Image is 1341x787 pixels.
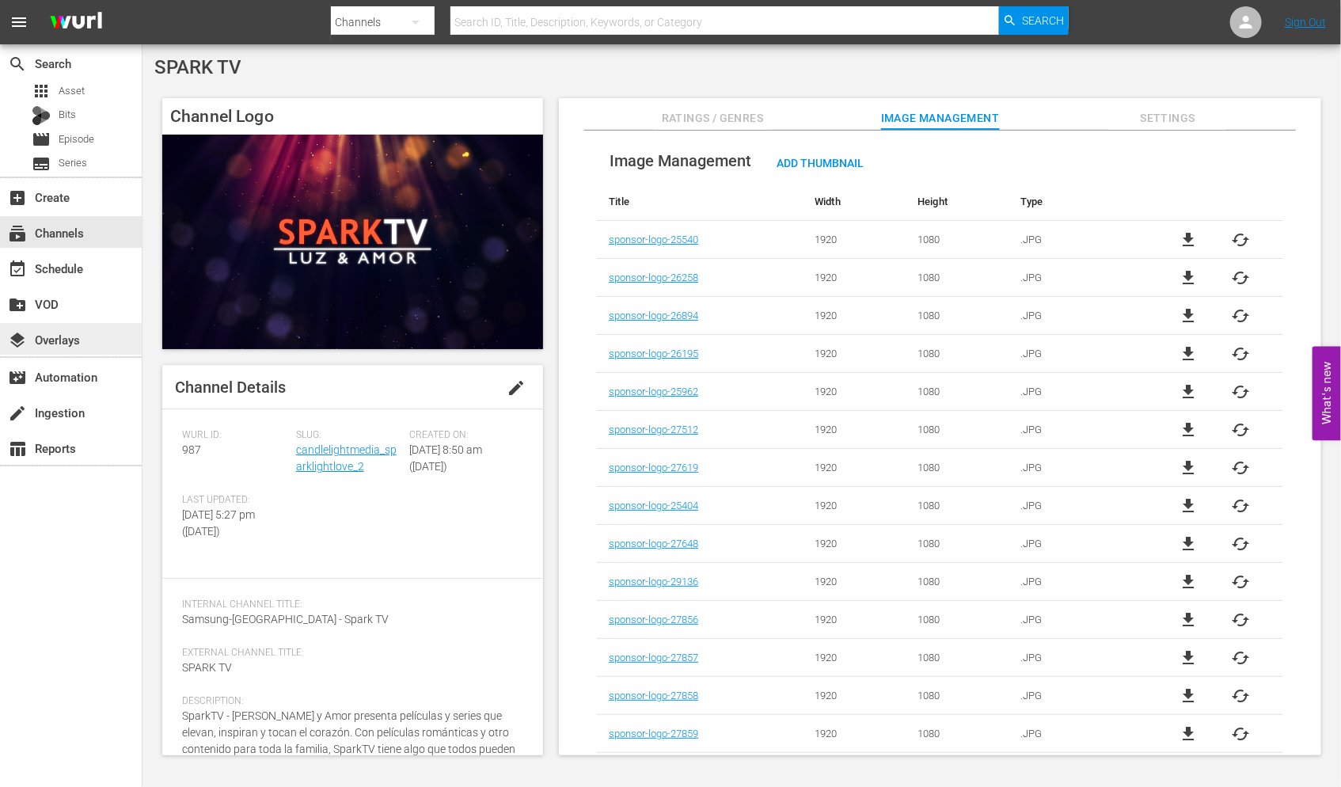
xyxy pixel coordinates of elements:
[59,107,76,123] span: Bits
[1179,686,1198,705] a: file_download
[182,661,232,674] span: SPARK TV
[8,188,27,207] span: Create
[906,411,1009,449] td: 1080
[803,601,906,639] td: 1920
[1009,221,1145,259] td: .JPG
[1009,639,1145,677] td: .JPG
[609,500,698,511] a: sponsor-logo-25404
[1231,534,1250,553] span: cached
[507,378,526,397] span: edit
[609,462,698,473] a: sponsor-logo-27619
[1231,496,1250,515] button: cached
[1179,458,1198,477] a: file_download
[1179,306,1198,325] span: file_download
[8,439,27,458] span: Reports
[1009,183,1145,221] th: Type
[803,335,906,373] td: 1920
[410,429,516,442] span: Created On:
[1231,230,1250,249] button: cached
[906,525,1009,563] td: 1080
[906,221,1009,259] td: 1080
[8,368,27,387] span: Automation
[1285,16,1326,29] a: Sign Out
[803,563,906,601] td: 1920
[803,449,906,487] td: 1920
[609,424,698,435] a: sponsor-logo-27512
[1009,449,1145,487] td: .JPG
[906,677,1009,715] td: 1080
[1009,601,1145,639] td: .JPG
[1231,458,1250,477] button: cached
[1231,724,1250,743] button: cached
[410,443,483,473] span: [DATE] 8:50 am ([DATE])
[32,130,51,149] span: Episode
[1179,344,1198,363] a: file_download
[182,695,515,708] span: Description:
[182,709,515,772] span: SparkTV - [PERSON_NAME] y Amor presenta películas y series que elevan, inspiran y tocan el corazó...
[906,183,1009,221] th: Height
[1179,724,1198,743] a: file_download
[9,13,28,32] span: menu
[59,131,94,147] span: Episode
[1313,347,1341,441] button: Open Feedback Widget
[1179,382,1198,401] a: file_download
[609,538,698,549] a: sponsor-logo-27648
[8,260,27,279] span: Schedule
[609,576,698,587] a: sponsor-logo-29136
[296,443,397,473] a: candlelightmedia_sparklightlove_2
[906,601,1009,639] td: 1080
[1179,496,1198,515] a: file_download
[1009,563,1145,601] td: .JPG
[1179,268,1198,287] span: file_download
[609,728,698,739] a: sponsor-logo-27859
[906,335,1009,373] td: 1080
[1009,525,1145,563] td: .JPG
[1231,648,1250,667] span: cached
[8,295,27,314] span: VOD
[1231,268,1250,287] button: cached
[1009,411,1145,449] td: .JPG
[803,259,906,297] td: 1920
[906,563,1009,601] td: 1080
[32,106,51,125] div: Bits
[8,224,27,243] span: Channels
[182,429,288,442] span: Wurl ID:
[1009,373,1145,411] td: .JPG
[803,373,906,411] td: 1920
[1231,686,1250,705] span: cached
[296,429,402,442] span: Slug:
[764,157,876,169] span: Add Thumbnail
[1179,610,1198,629] span: file_download
[803,487,906,525] td: 1920
[906,297,1009,335] td: 1080
[609,652,698,663] a: sponsor-logo-27857
[1231,306,1250,325] button: cached
[1231,572,1250,591] button: cached
[803,639,906,677] td: 1920
[1179,230,1198,249] span: file_download
[1179,534,1198,553] a: file_download
[1009,715,1145,753] td: .JPG
[1108,108,1227,128] span: Settings
[32,154,51,173] span: Series
[653,108,772,128] span: Ratings / Genres
[162,135,543,349] img: SPARK TV
[803,183,906,221] th: Width
[803,297,906,335] td: 1920
[803,715,906,753] td: 1920
[609,614,698,625] a: sponsor-logo-27856
[803,221,906,259] td: 1920
[1231,344,1250,363] span: cached
[597,183,803,221] th: Title
[609,386,698,397] a: sponsor-logo-25962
